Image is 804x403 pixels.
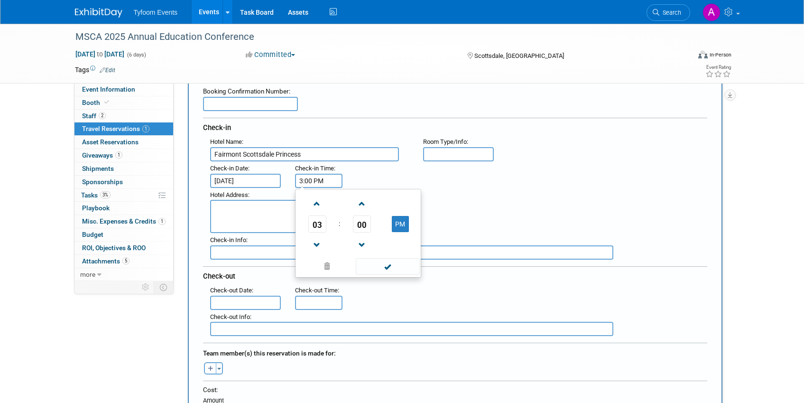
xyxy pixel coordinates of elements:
i: Booth reservation complete [104,100,109,105]
span: Scottsdale, [GEOGRAPHIC_DATA] [474,52,564,59]
a: Done [355,261,420,274]
a: Attachments5 [74,255,173,268]
a: Playbook [74,202,173,215]
span: Check-out Date [210,287,252,294]
body: Rich Text Area. Press ALT-0 for help. [5,4,490,14]
img: Angie Nichols [702,3,721,21]
span: (6 days) [126,52,146,58]
span: Asset Reservations [82,138,139,146]
a: Edit [100,67,115,74]
span: Check-in Time [295,165,334,172]
span: ROI, Objectives & ROO [82,244,146,252]
span: Giveaways [82,151,122,159]
a: ROI, Objectives & ROO [74,242,173,254]
span: more [80,271,95,278]
button: Committed [242,50,299,60]
span: Pick Hour [308,216,326,233]
span: Check-out Info [210,313,250,320]
span: Room Type/Info [423,138,467,145]
span: Playbook [82,204,110,212]
small: : [210,191,250,198]
span: Search [659,9,681,16]
small: : [210,236,248,244]
span: Event Information [82,85,135,93]
span: Attachments [82,257,129,265]
small: : [423,138,468,145]
a: Sponsorships [74,176,173,188]
span: Pick Minute [353,216,371,233]
span: Check-in [203,123,231,132]
div: Cost: [203,385,707,394]
a: Travel Reservations1 [74,122,173,135]
span: Check-in Info [210,236,246,244]
small: : [210,138,243,145]
span: Booth [82,99,111,106]
small: : [210,165,250,172]
td: Personalize Event Tab Strip [138,281,154,293]
a: Decrement Hour [308,233,326,257]
img: Format-Inperson.png [698,51,708,58]
a: Budget [74,228,173,241]
span: Tyfoom Events [134,9,178,16]
div: Booking Confirmation Number: [203,83,707,97]
span: Budget [82,231,103,238]
span: 5 [122,257,129,264]
span: Check-in Date [210,165,248,172]
span: to [95,50,104,58]
span: 1 [158,218,166,225]
a: Clear selection [297,260,356,273]
span: Staff [82,112,106,120]
span: Tasks [81,191,111,199]
div: Team member(s) this reservation is made for: [203,345,707,360]
span: 1 [115,151,122,159]
a: Staff2 [74,110,173,122]
span: 1 [142,125,149,132]
a: Shipments [74,162,173,175]
a: Search [647,4,690,21]
a: Giveaways1 [74,149,173,162]
a: Booth [74,96,173,109]
span: 3% [100,191,111,198]
a: Misc. Expenses & Credits1 [74,215,173,228]
a: Event Information [74,83,173,96]
small: : [295,287,339,294]
div: MSCA 2025 Annual Education Conference [72,28,676,46]
button: PM [392,216,409,232]
span: Travel Reservations [82,125,149,132]
td: : [337,216,342,233]
a: Tasks3% [74,189,173,202]
a: Decrement Minute [353,233,371,257]
div: Event Rating [705,65,731,70]
div: In-Person [709,51,731,58]
a: Asset Reservations [74,136,173,149]
span: Check-out [203,272,235,281]
span: Shipments [82,165,114,172]
span: Hotel Name [210,138,242,145]
span: Check-out Time [295,287,338,294]
span: Sponsorships [82,178,123,186]
div: Event Format [634,49,732,64]
td: Tags [75,65,115,75]
img: ExhibitDay [75,8,122,18]
a: more [74,268,173,281]
span: 2 [99,112,106,119]
td: Toggle Event Tabs [154,281,173,293]
span: Misc. Expenses & Credits [82,217,166,225]
a: Increment Hour [308,191,326,216]
small: : [295,165,335,172]
span: [DATE] [DATE] [75,50,125,58]
span: Hotel Address [210,191,248,198]
small: : [210,313,251,320]
small: : [210,287,253,294]
a: Increment Minute [353,191,371,216]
